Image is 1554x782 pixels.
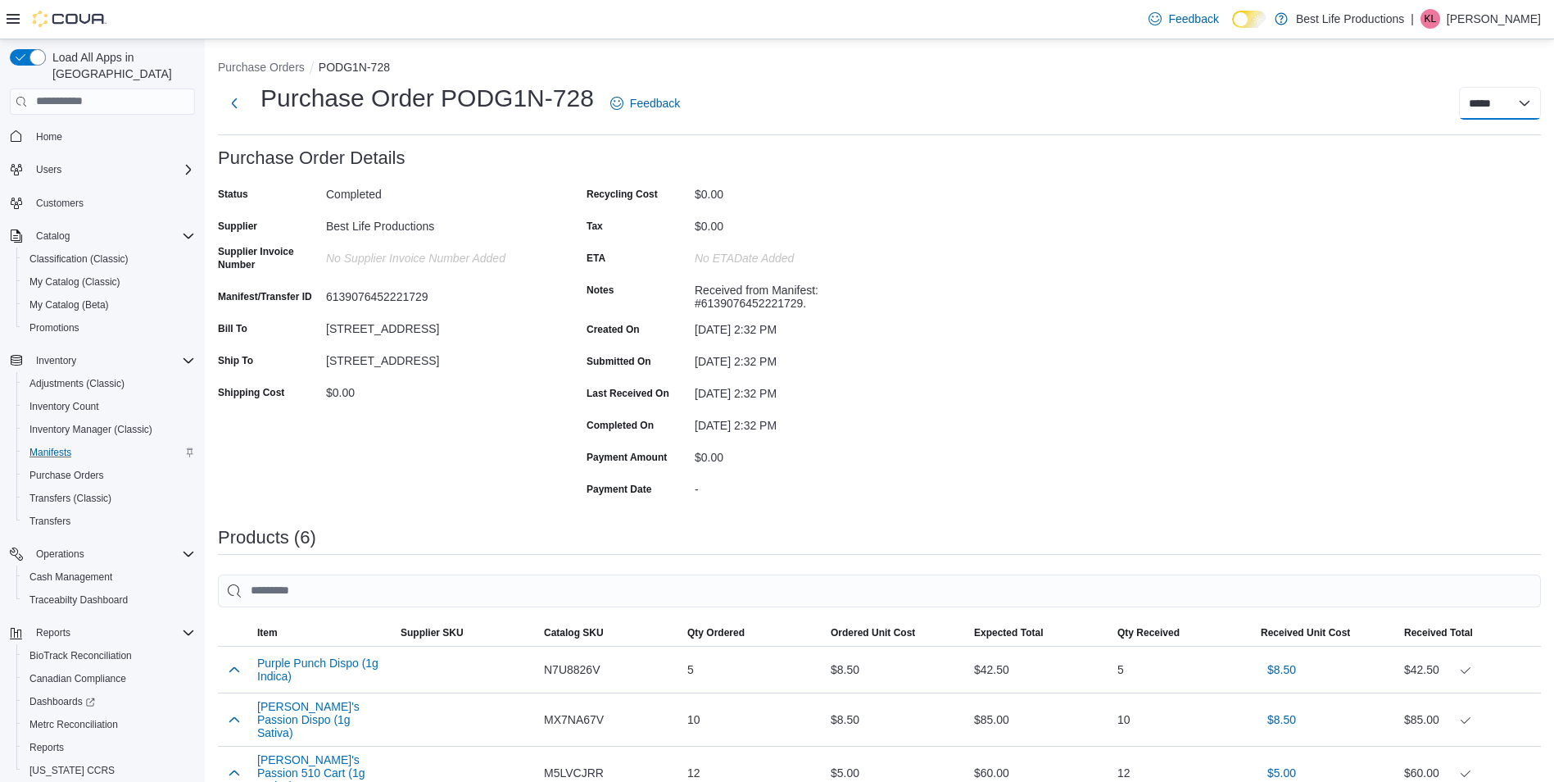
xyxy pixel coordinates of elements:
[261,82,594,115] h1: Purchase Order PODG1N-728
[23,374,131,393] a: Adjustments (Classic)
[29,126,195,147] span: Home
[251,620,394,646] button: Item
[1411,9,1414,29] p: |
[326,284,546,303] div: 6139076452221729
[587,387,669,400] label: Last Received On
[16,759,202,782] button: [US_STATE] CCRS
[29,571,112,584] span: Cash Management
[23,318,195,338] span: Promotions
[23,420,195,439] span: Inventory Manager (Classic)
[23,489,118,508] a: Transfers (Classic)
[29,160,68,180] button: Users
[23,374,195,393] span: Adjustments (Classic)
[1404,626,1473,639] span: Received Total
[23,511,195,531] span: Transfers
[29,275,120,289] span: My Catalog (Classic)
[29,544,91,564] button: Operations
[604,87,686,120] a: Feedback
[401,626,464,639] span: Supplier SKU
[587,220,603,233] label: Tax
[394,620,537,646] button: Supplier SKU
[967,703,1111,736] div: $85.00
[29,423,152,436] span: Inventory Manager (Classic)
[3,225,202,248] button: Catalog
[1447,9,1541,29] p: [PERSON_NAME]
[1142,2,1225,35] a: Feedback
[587,323,640,336] label: Created On
[257,626,278,639] span: Item
[630,95,680,111] span: Feedback
[681,703,824,736] div: 10
[23,318,86,338] a: Promotions
[218,59,1541,79] nav: An example of EuiBreadcrumbs
[1261,626,1350,639] span: Received Unit Cost
[23,272,127,292] a: My Catalog (Classic)
[23,397,106,416] a: Inventory Count
[1296,9,1404,29] p: Best Life Productions
[29,252,129,266] span: Classification (Classic)
[29,446,71,459] span: Manifests
[1404,660,1534,680] div: $42.50
[831,626,915,639] span: Ordered Unit Cost
[23,466,195,485] span: Purchase Orders
[218,386,284,399] label: Shipping Cost
[1111,703,1254,736] div: 10
[326,213,546,233] div: Best Life Productions
[23,761,195,780] span: Washington CCRS
[16,395,202,418] button: Inventory Count
[3,621,202,644] button: Reports
[1111,620,1254,646] button: Qty Received
[16,667,202,690] button: Canadian Compliance
[3,191,202,215] button: Customers
[1267,712,1296,728] span: $8.50
[29,351,83,371] button: Inventory
[218,188,248,201] label: Status
[23,590,134,610] a: Traceabilty Dashboard
[326,380,546,399] div: $0.00
[537,620,681,646] button: Catalog SKU
[23,567,195,587] span: Cash Management
[967,653,1111,686] div: $42.50
[29,160,195,180] span: Users
[29,298,109,311] span: My Catalog (Beta)
[23,669,133,689] a: Canadian Compliance
[544,710,604,730] span: MX7NA67V
[16,589,202,612] button: Traceabilty Dashboard
[16,464,202,487] button: Purchase Orders
[1267,662,1296,678] span: $8.50
[29,127,69,147] a: Home
[29,377,125,390] span: Adjustments (Classic)
[23,443,78,462] a: Manifests
[29,544,195,564] span: Operations
[16,690,202,713] a: Dashboards
[319,61,390,74] button: PODG1N-728
[16,418,202,441] button: Inventory Manager (Classic)
[16,293,202,316] button: My Catalog (Beta)
[587,355,651,368] label: Submitted On
[1404,710,1534,730] div: $85.00
[218,322,247,335] label: Bill To
[1232,28,1233,29] span: Dark Mode
[695,412,914,432] div: [DATE] 2:32 PM
[23,489,195,508] span: Transfers (Classic)
[218,290,312,303] label: Manifest/Transfer ID
[29,193,195,213] span: Customers
[824,653,967,686] div: $8.50
[587,419,654,432] label: Completed On
[36,130,62,143] span: Home
[29,193,90,213] a: Customers
[695,181,914,201] div: $0.00
[695,444,914,464] div: $0.00
[218,87,251,120] button: Next
[36,548,84,561] span: Operations
[16,736,202,759] button: Reports
[695,380,914,400] div: [DATE] 2:32 PM
[29,492,111,505] span: Transfers (Classic)
[326,245,546,265] div: No Supplier Invoice Number added
[16,372,202,395] button: Adjustments (Classic)
[326,316,546,335] div: [STREET_ADDRESS]
[23,715,195,734] span: Metrc Reconciliation
[587,252,605,265] label: ETA
[29,469,104,482] span: Purchase Orders
[29,226,76,246] button: Catalog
